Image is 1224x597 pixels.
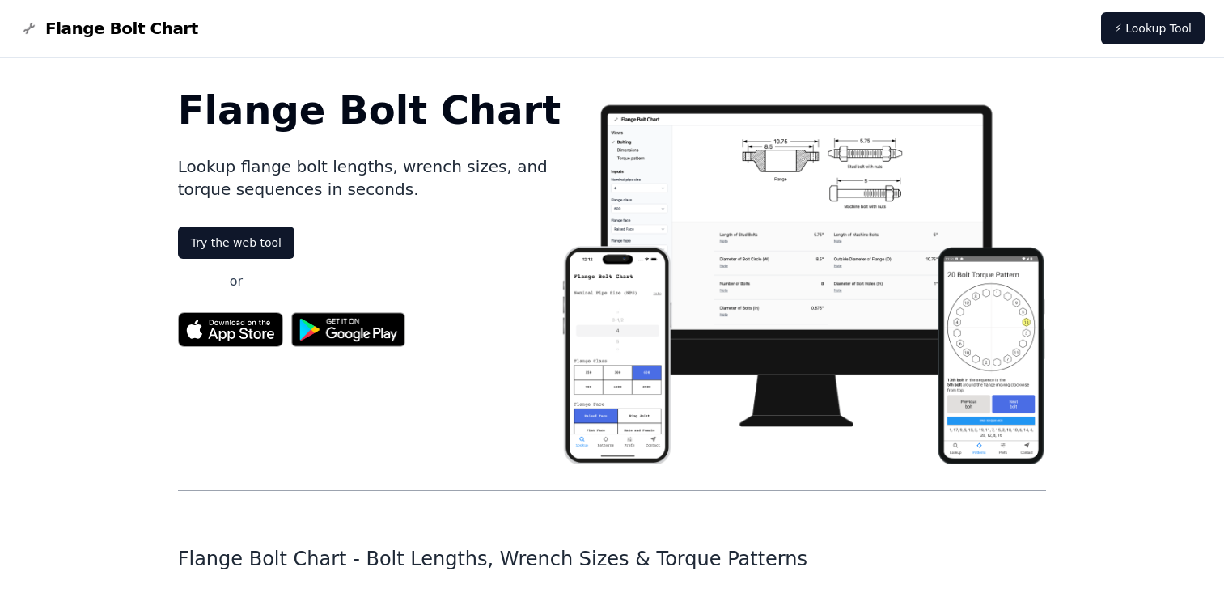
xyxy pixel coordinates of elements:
h1: Flange Bolt Chart [178,91,561,129]
a: Try the web tool [178,227,294,259]
p: or [230,272,243,291]
img: Flange bolt chart app screenshot [561,91,1046,464]
p: Lookup flange bolt lengths, wrench sizes, and torque sequences in seconds. [178,155,561,201]
img: Get it on Google Play [283,304,414,355]
a: Flange Bolt Chart LogoFlange Bolt Chart [19,17,198,40]
img: Flange Bolt Chart Logo [19,19,39,38]
span: Flange Bolt Chart [45,17,198,40]
img: App Store badge for the Flange Bolt Chart app [178,312,283,347]
a: ⚡ Lookup Tool [1101,12,1205,44]
h1: Flange Bolt Chart - Bolt Lengths, Wrench Sizes & Torque Patterns [178,546,1047,572]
